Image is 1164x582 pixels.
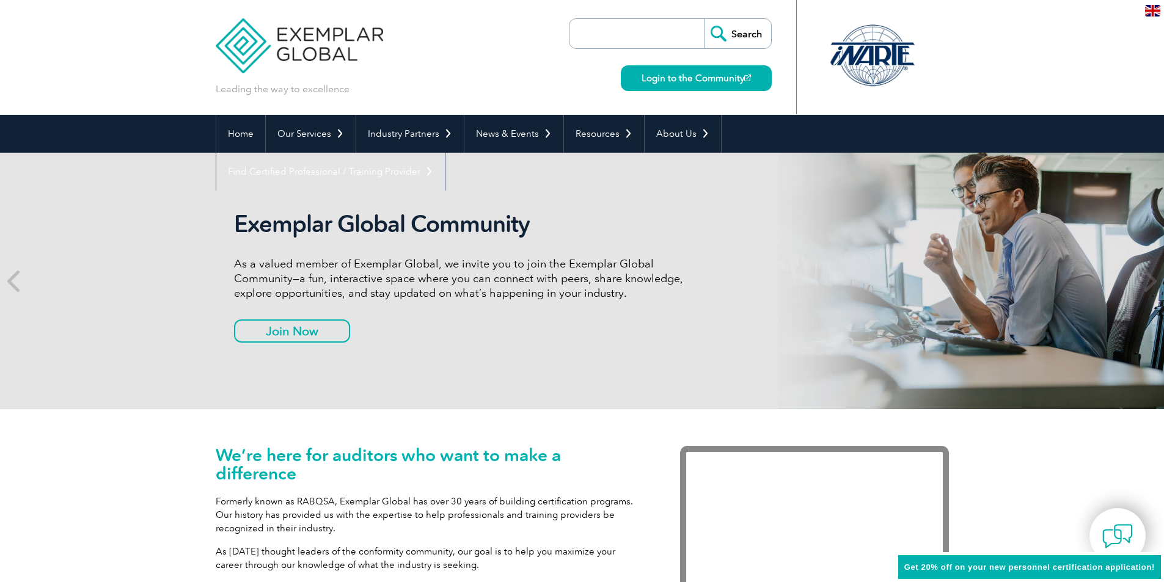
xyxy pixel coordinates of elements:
span: Get 20% off on your new personnel certification application! [904,562,1155,572]
a: Resources [564,115,644,153]
a: Login to the Community [621,65,772,91]
img: open_square.png [744,75,751,81]
a: Industry Partners [356,115,464,153]
p: As [DATE] thought leaders of the conformity community, our goal is to help you maximize your care... [216,545,643,572]
a: Find Certified Professional / Training Provider [216,153,445,191]
img: en [1145,5,1160,16]
p: As a valued member of Exemplar Global, we invite you to join the Exemplar Global Community—a fun,... [234,256,692,300]
a: About Us [645,115,721,153]
p: Formerly known as RABQSA, Exemplar Global has over 30 years of building certification programs. O... [216,495,643,535]
h2: Exemplar Global Community [234,210,692,238]
input: Search [704,19,771,48]
p: Leading the way to excellence [216,82,350,96]
a: News & Events [464,115,563,153]
img: contact-chat.png [1102,521,1133,551]
a: Home [216,115,265,153]
a: Our Services [266,115,356,153]
a: Join Now [234,319,350,343]
h1: We’re here for auditors who want to make a difference [216,446,643,482]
